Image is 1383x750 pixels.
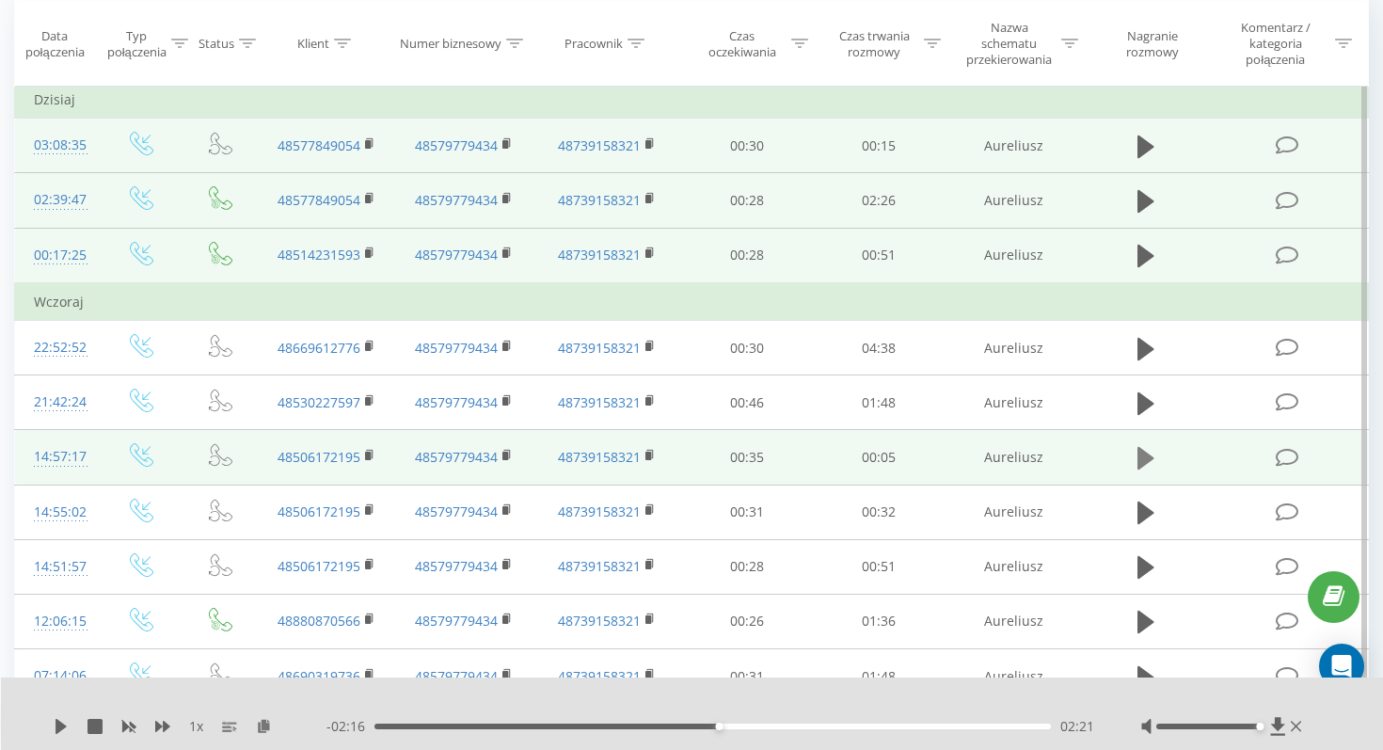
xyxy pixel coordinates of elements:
div: Status [199,36,234,52]
div: 02:39:47 [34,182,80,218]
div: Accessibility label [1257,723,1264,730]
a: 48579779434 [415,393,498,411]
td: 00:05 [813,430,945,485]
a: 48579779434 [415,246,498,263]
td: Aureliusz [945,485,1082,539]
td: Aureliusz [945,321,1082,375]
div: Accessibility label [716,723,723,730]
td: Aureliusz [945,173,1082,228]
a: 48579779434 [415,136,498,154]
span: 02:21 [1060,717,1094,736]
span: 1 x [189,717,203,736]
div: Numer biznesowy [400,36,501,52]
td: Aureliusz [945,119,1082,173]
a: 48577849054 [278,191,360,209]
td: 04:38 [813,321,945,375]
div: 00:17:25 [34,237,80,274]
div: Nazwa schematu przekierowania [962,20,1057,68]
td: 00:31 [680,485,812,539]
a: 48579779434 [415,339,498,357]
a: 48739158321 [558,339,641,357]
a: 48880870566 [278,612,360,630]
span: - 02:16 [326,717,374,736]
td: Aureliusz [945,649,1082,704]
div: 07:14:06 [34,658,80,694]
a: 48739158321 [558,393,641,411]
div: 14:51:57 [34,549,80,585]
a: 48669612776 [278,339,360,357]
td: 00:28 [680,539,812,594]
td: 00:51 [813,228,945,283]
td: 00:32 [813,485,945,539]
a: 48739158321 [558,667,641,685]
div: 12:06:15 [34,603,80,640]
a: 48739158321 [558,612,641,630]
a: 48579779434 [415,503,498,520]
a: 48506172195 [278,557,360,575]
a: 48739158321 [558,448,641,466]
a: 48579779434 [415,557,498,575]
div: 03:08:35 [34,127,80,164]
td: 00:28 [680,228,812,283]
td: Aureliusz [945,228,1082,283]
div: Data połączenia [15,27,94,59]
div: Komentarz / kategoria połączenia [1220,20,1330,68]
td: Aureliusz [945,375,1082,430]
td: 01:48 [813,649,945,704]
div: Open Intercom Messenger [1319,644,1364,689]
td: 02:26 [813,173,945,228]
td: 00:31 [680,649,812,704]
div: Pracownik [564,36,623,52]
a: 48514231593 [278,246,360,263]
td: 01:36 [813,594,945,648]
td: Aureliusz [945,539,1082,594]
a: 48579779434 [415,667,498,685]
td: Dzisiaj [15,81,1369,119]
div: 14:55:02 [34,494,80,531]
td: 00:46 [680,375,812,430]
div: Czas oczekiwania [698,27,787,59]
div: 22:52:52 [34,329,80,366]
a: 48739158321 [558,191,641,209]
td: 00:30 [680,119,812,173]
div: Typ połączenia [107,27,167,59]
a: 48506172195 [278,448,360,466]
div: Klient [297,36,329,52]
a: 48739158321 [558,557,641,575]
div: Czas trwania rozmowy [830,27,919,59]
td: 00:30 [680,321,812,375]
td: 00:26 [680,594,812,648]
a: 48579779434 [415,448,498,466]
td: 00:28 [680,173,812,228]
div: 14:57:17 [34,439,80,475]
td: Wczoraj [15,283,1369,321]
td: Aureliusz [945,594,1082,648]
div: Nagranie rozmowy [1100,27,1205,59]
a: 48690319736 [278,667,360,685]
td: 00:15 [813,119,945,173]
a: 48739158321 [558,136,641,154]
div: 21:42:24 [34,384,80,421]
td: Aureliusz [945,430,1082,485]
td: 00:35 [680,430,812,485]
a: 48530227597 [278,393,360,411]
a: 48577849054 [278,136,360,154]
a: 48579779434 [415,191,498,209]
a: 48739158321 [558,503,641,520]
a: 48739158321 [558,246,641,263]
a: 48506172195 [278,503,360,520]
td: 00:51 [813,539,945,594]
a: 48579779434 [415,612,498,630]
td: 01:48 [813,375,945,430]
